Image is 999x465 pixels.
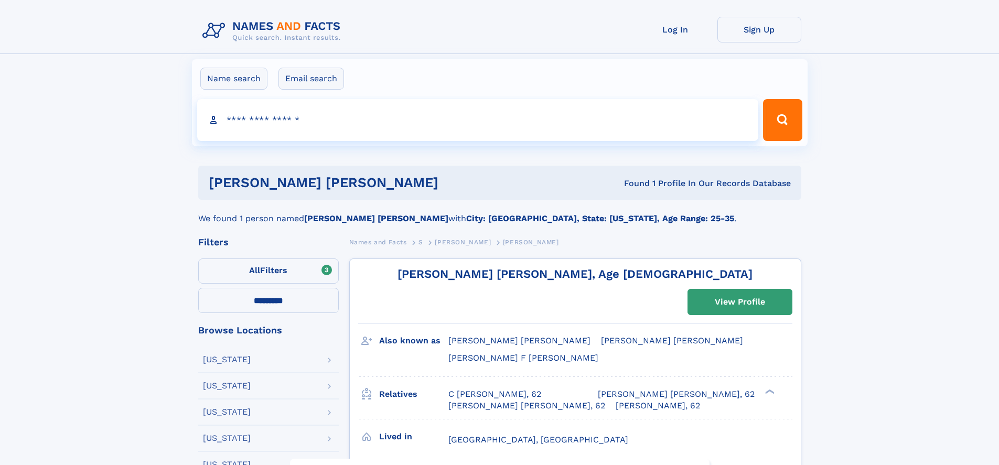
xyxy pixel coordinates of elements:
[379,332,448,350] h3: Also known as
[435,235,491,248] a: [PERSON_NAME]
[200,68,267,90] label: Name search
[203,382,251,390] div: [US_STATE]
[198,258,339,284] label: Filters
[503,239,559,246] span: [PERSON_NAME]
[466,213,734,223] b: City: [GEOGRAPHIC_DATA], State: [US_STATE], Age Range: 25-35
[209,176,531,189] h1: [PERSON_NAME] [PERSON_NAME]
[418,239,423,246] span: S
[762,388,775,395] div: ❯
[198,17,349,45] img: Logo Names and Facts
[203,408,251,416] div: [US_STATE]
[448,336,590,345] span: [PERSON_NAME] [PERSON_NAME]
[249,265,260,275] span: All
[688,289,792,315] a: View Profile
[763,99,802,141] button: Search Button
[198,200,801,225] div: We found 1 person named with .
[197,99,759,141] input: search input
[203,434,251,442] div: [US_STATE]
[448,353,598,363] span: [PERSON_NAME] F [PERSON_NAME]
[278,68,344,90] label: Email search
[717,17,801,42] a: Sign Up
[304,213,448,223] b: [PERSON_NAME] [PERSON_NAME]
[531,178,791,189] div: Found 1 Profile In Our Records Database
[198,237,339,247] div: Filters
[598,388,755,400] a: [PERSON_NAME] [PERSON_NAME], 62
[198,326,339,335] div: Browse Locations
[715,290,765,314] div: View Profile
[448,435,628,445] span: [GEOGRAPHIC_DATA], [GEOGRAPHIC_DATA]
[435,239,491,246] span: [PERSON_NAME]
[633,17,717,42] a: Log In
[616,400,700,412] a: [PERSON_NAME], 62
[448,388,541,400] a: C [PERSON_NAME], 62
[379,385,448,403] h3: Relatives
[349,235,407,248] a: Names and Facts
[418,235,423,248] a: S
[601,336,743,345] span: [PERSON_NAME] [PERSON_NAME]
[398,267,753,280] a: [PERSON_NAME] [PERSON_NAME], Age [DEMOGRAPHIC_DATA]
[379,428,448,446] h3: Lived in
[203,355,251,364] div: [US_STATE]
[448,400,605,412] a: [PERSON_NAME] [PERSON_NAME], 62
